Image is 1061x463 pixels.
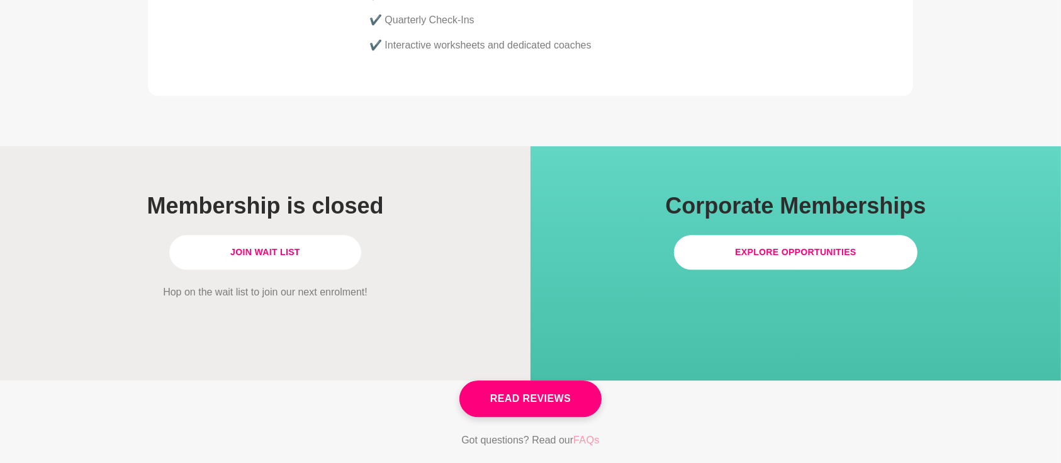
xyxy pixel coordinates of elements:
a: FAQs [573,432,600,449]
a: Join Wait List [169,235,361,270]
a: Read Reviews [459,380,602,417]
h1: Membership is closed [44,191,487,220]
p: ✔️ Quarterly Check-Ins [369,13,853,28]
p: ✔️ Interactive worksheets and dedicated coaches [369,38,853,53]
h1: Corporate Memberships [575,191,1018,220]
p: Hop on the wait list to join our next enrolment! [44,285,487,300]
a: Explore Opportunities [674,235,918,270]
p: Got questions? Read our [461,432,600,449]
